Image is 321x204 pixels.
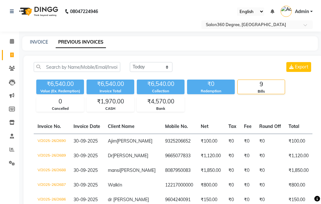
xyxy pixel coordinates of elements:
img: logo [16,3,60,20]
div: CASH [87,106,134,111]
td: ₹1,120.00 [285,149,312,163]
td: ₹0 [240,178,255,193]
span: In [118,182,122,188]
td: ₹0 [255,134,285,149]
div: ₹6,540.00 [137,80,185,88]
td: ₹1,850.00 [197,163,225,178]
span: Walk [108,182,118,188]
span: 30-09-2025 [73,167,98,173]
td: ₹0 [255,163,285,178]
td: ₹0 [240,134,255,149]
span: 30-09-2025 [73,197,98,202]
span: [PERSON_NAME] [117,138,152,144]
div: Redemption [187,88,235,94]
td: ₹0 [225,178,240,193]
td: ₹800.00 [197,178,225,193]
td: ₹0 [255,149,285,163]
b: 08047224946 [70,3,98,20]
div: 9 [238,80,285,89]
td: ₹100.00 [285,134,312,149]
td: V/2025-26/2687 [34,178,70,193]
span: 30-09-2025 [73,153,98,158]
div: ₹6,540.00 [87,80,134,88]
span: Net [201,123,208,129]
span: Client Name [108,123,135,129]
span: Total [289,123,299,129]
div: ₹1,970.00 [87,97,134,106]
span: Admin [295,8,309,15]
span: Invoice Date [73,123,100,129]
div: ₹4,570.00 [137,97,184,106]
div: Collection [137,88,185,94]
td: 8087950083 [161,163,197,178]
span: dr [PERSON_NAME] [108,197,149,202]
td: ₹0 [240,149,255,163]
td: V/2025-26/2690 [34,134,70,149]
img: Admin [281,6,292,17]
span: Invoice No. [38,123,61,129]
a: INVOICE [30,39,48,45]
td: 12217000000 [161,178,197,193]
td: 9325206652 [161,134,197,149]
div: Cancelled [37,106,84,111]
div: Value (Ex. Redemption) [36,88,84,94]
input: Search by Name/Mobile/Email/Invoice No [34,62,120,72]
div: Bills [238,89,285,94]
span: Export [295,64,308,70]
td: V/2025-26/2688 [34,163,70,178]
td: ₹0 [225,149,240,163]
td: ₹0 [240,163,255,178]
span: Round Off [259,123,281,129]
td: ₹0 [255,178,285,193]
span: [PERSON_NAME] [120,167,156,173]
div: 0 [37,97,84,106]
td: ₹100.00 [197,134,225,149]
div: ₹0 [187,80,235,88]
span: mansi [108,167,120,173]
td: ₹800.00 [285,178,312,193]
span: 30-09-2025 [73,182,98,188]
div: Bank [137,106,184,111]
span: Fee [244,123,252,129]
div: Invoice Total [87,88,134,94]
span: 30-09-2025 [73,138,98,144]
td: ₹1,120.00 [197,149,225,163]
button: Export [286,62,311,72]
div: ₹6,540.00 [36,80,84,88]
a: PREVIOUS INVOICES [56,37,106,48]
td: ₹0 [225,134,240,149]
td: ₹1,850.00 [285,163,312,178]
span: Dr [108,153,113,158]
td: V/2025-26/2689 [34,149,70,163]
td: ₹0 [225,163,240,178]
span: Mobile No. [165,123,188,129]
td: 9665077833 [161,149,197,163]
span: [PERSON_NAME] [113,153,148,158]
span: Ajim [108,138,117,144]
span: Tax [228,123,236,129]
